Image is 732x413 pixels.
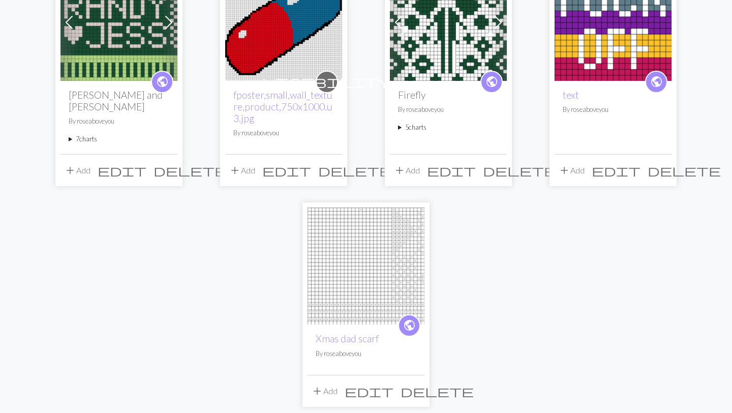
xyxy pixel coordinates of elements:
p: By roseaboveyou [316,349,416,359]
span: visibility [263,74,390,90]
span: edit [427,163,476,178]
img: Xmas dad scarf [308,208,424,324]
i: Edit [427,164,476,176]
button: Add [308,381,341,401]
summary: 5charts [398,123,499,132]
button: Edit [341,381,397,401]
i: public [485,72,498,92]
span: public [403,317,416,333]
i: public [650,72,663,92]
span: add [393,163,406,178]
button: Delete [479,161,560,180]
summary: 7charts [69,134,169,144]
button: Delete [315,161,395,180]
i: Edit [592,164,640,176]
span: delete [401,384,474,398]
i: Edit [98,164,146,176]
i: Edit [345,385,393,397]
a: Firefly (body size 8, 22.5 st/4in) [390,16,507,26]
a: public [398,314,420,337]
span: add [558,163,570,178]
span: delete [154,163,227,178]
a: public [151,71,173,93]
a: R - Chart A (Front Cuff) [60,16,177,26]
span: add [64,163,76,178]
p: By roseaboveyou [398,105,499,114]
i: Edit [262,164,311,176]
a: Xmas dad scarf [316,333,379,344]
span: delete [318,163,391,178]
button: Edit [423,161,479,180]
span: public [485,74,498,90]
a: Pill [225,16,342,26]
span: public [156,74,169,90]
a: text [563,89,579,101]
i: private [263,72,390,92]
button: Add [555,161,588,180]
a: Xmas dad scarf [308,260,424,270]
span: delete [648,163,721,178]
span: delete [483,163,556,178]
i: public [156,72,169,92]
h2: [PERSON_NAME] and [PERSON_NAME] [69,89,169,112]
button: Add [60,161,94,180]
span: edit [262,163,311,178]
h2: Firefly [398,89,499,101]
p: By roseaboveyou [233,128,334,138]
p: By roseaboveyou [563,105,663,114]
i: public [403,315,416,336]
button: Add [390,161,423,180]
button: Delete [644,161,724,180]
a: FO [555,16,672,26]
a: fposter,small,wall_texture,product,750x1000.u3.jpg [233,89,332,124]
a: public [480,71,503,93]
span: add [311,384,323,398]
button: Edit [588,161,644,180]
p: By roseaboveyou [69,116,169,126]
span: add [229,163,241,178]
span: edit [345,384,393,398]
button: Delete [397,381,477,401]
span: edit [98,163,146,178]
button: Add [225,161,259,180]
button: Edit [94,161,150,180]
button: Edit [259,161,315,180]
span: edit [592,163,640,178]
span: public [650,74,663,90]
a: public [645,71,667,93]
button: Delete [150,161,230,180]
